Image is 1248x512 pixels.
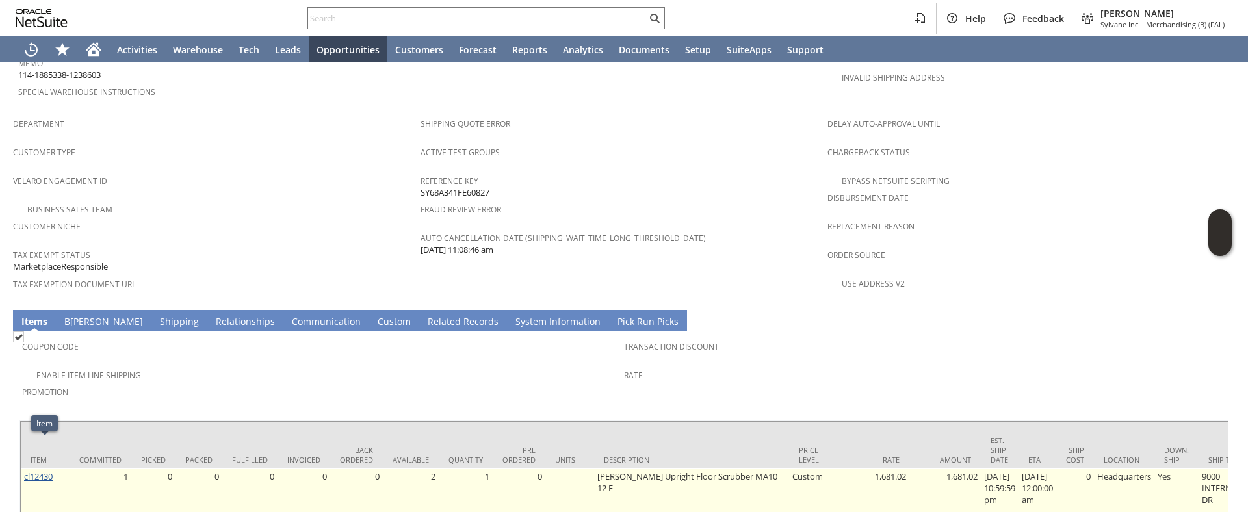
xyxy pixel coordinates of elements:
[848,455,900,465] div: Rate
[719,36,779,62] a: SuiteApps
[1141,19,1143,29] span: -
[512,315,604,329] a: System Information
[267,36,309,62] a: Leads
[451,36,504,62] a: Forecast
[647,10,662,26] svg: Search
[779,36,831,62] a: Support
[64,315,70,327] span: B
[47,36,78,62] div: Shortcuts
[18,69,101,81] span: 114-1885338-1238603
[185,455,213,465] div: Packed
[157,315,202,329] a: Shipping
[78,36,109,62] a: Home
[86,42,101,57] svg: Home
[421,147,500,158] a: Active Test Groups
[31,455,60,465] div: Item
[340,445,373,465] div: Back Ordered
[1208,209,1232,256] iframe: Click here to launch Oracle Guided Learning Help Panel
[13,331,24,342] img: Checked
[799,445,828,465] div: Price Level
[317,44,380,56] span: Opportunities
[13,279,136,290] a: Tax Exemption Document URL
[624,370,643,381] a: Rate
[827,221,915,232] a: Replacement reason
[1028,455,1046,465] div: ETA
[18,315,51,329] a: Items
[842,175,950,186] a: Bypass NetSuite Scripting
[387,36,451,62] a: Customers
[13,147,75,158] a: Customer Type
[13,175,107,186] a: Velaro Engagement ID
[619,44,669,56] span: Documents
[827,147,910,158] a: Chargeback Status
[502,445,536,465] div: Pre Ordered
[1066,445,1084,465] div: Ship Cost
[36,370,141,381] a: Enable Item Line Shipping
[1164,445,1189,465] div: Down. Ship
[374,315,414,329] a: Custom
[617,315,623,327] span: P
[36,418,53,429] div: Item
[109,36,165,62] a: Activities
[165,36,231,62] a: Warehouse
[308,10,647,26] input: Search
[55,42,70,57] svg: Shortcuts
[395,44,443,56] span: Customers
[421,233,706,244] a: Auto Cancellation Date (shipping_wait_time_long_threshold_date)
[287,455,320,465] div: Invoiced
[434,315,439,327] span: e
[504,36,555,62] a: Reports
[1100,7,1225,19] span: [PERSON_NAME]
[23,42,39,57] svg: Recent Records
[1146,19,1225,29] span: Merchandising (B) (FAL)
[1212,313,1227,328] a: Unrolled view on
[61,315,146,329] a: B[PERSON_NAME]
[292,315,298,327] span: C
[289,315,364,329] a: Communication
[22,341,79,352] a: Coupon Code
[512,44,547,56] span: Reports
[1104,455,1145,465] div: Location
[213,315,278,329] a: Relationships
[421,175,478,186] a: Reference Key
[521,315,525,327] span: y
[677,36,719,62] a: Setup
[383,315,389,327] span: u
[448,455,483,465] div: Quantity
[991,435,1009,465] div: Est. Ship Date
[421,204,501,215] a: Fraud Review Error
[160,315,165,327] span: S
[611,36,677,62] a: Documents
[827,192,909,203] a: Disbursement Date
[16,9,68,27] svg: logo
[21,315,25,327] span: I
[1022,12,1064,25] span: Feedback
[614,315,682,329] a: Pick Run Picks
[919,455,971,465] div: Amount
[1208,233,1232,257] span: Oracle Guided Learning Widget. To move around, please hold and drag
[827,250,885,261] a: Order Source
[275,44,301,56] span: Leads
[827,118,940,129] a: Delay Auto-Approval Until
[27,204,112,215] a: Business Sales Team
[231,36,267,62] a: Tech
[459,44,497,56] span: Forecast
[842,278,905,289] a: Use Address V2
[16,36,47,62] a: Recent Records
[18,86,155,97] a: Special Warehouse Instructions
[1100,19,1138,29] span: Sylvane Inc
[232,455,268,465] div: Fulfilled
[727,44,772,56] span: SuiteApps
[13,250,90,261] a: Tax Exempt Status
[965,12,986,25] span: Help
[13,118,64,129] a: Department
[216,315,222,327] span: R
[555,455,584,465] div: Units
[239,44,259,56] span: Tech
[555,36,611,62] a: Analytics
[421,118,510,129] a: Shipping Quote Error
[624,341,719,352] a: Transaction Discount
[685,44,711,56] span: Setup
[173,44,223,56] span: Warehouse
[309,36,387,62] a: Opportunities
